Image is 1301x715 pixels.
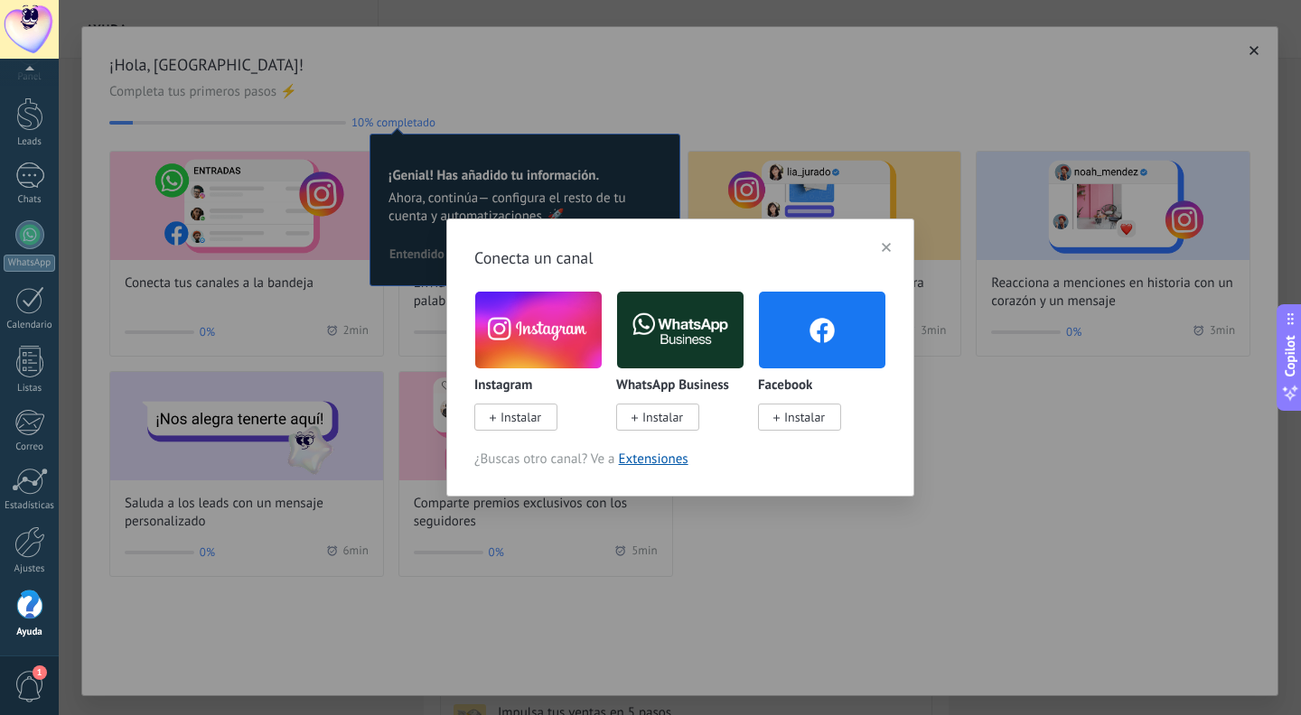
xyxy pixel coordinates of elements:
[4,136,56,148] div: Leads
[501,409,541,425] span: Instalar
[1281,336,1299,377] span: Copilot
[33,665,47,680] span: 1
[758,291,886,450] div: Facebook
[474,291,616,450] div: Instagram
[4,563,56,575] div: Ajustes
[4,500,56,512] div: Estadísticas
[4,320,56,331] div: Calendario
[4,441,56,453] div: Correo
[759,287,885,373] img: facebook.png
[642,409,683,425] span: Instalar
[617,287,744,373] img: logo_main.png
[616,378,729,394] p: WhatsApp Business
[475,287,602,373] img: instagram.png
[474,378,532,394] p: Instagram
[4,383,56,395] div: Listas
[784,409,825,425] span: Instalar
[4,255,55,272] div: WhatsApp
[619,450,688,468] a: Extensiones
[474,450,886,469] span: ¿Buscas otro canal? Ve a
[4,627,56,638] div: Ayuda
[616,291,758,450] div: WhatsApp Business
[474,246,886,269] h3: Conecta un canal
[758,378,812,394] p: Facebook
[4,194,56,206] div: Chats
